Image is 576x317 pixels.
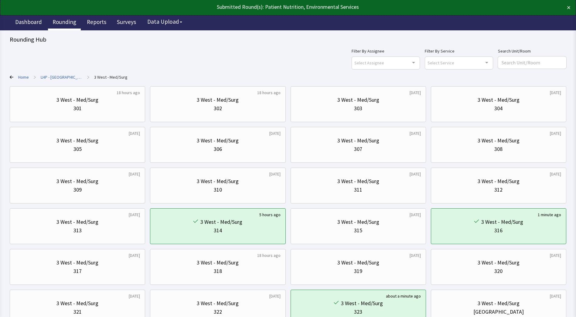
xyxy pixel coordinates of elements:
[197,177,239,186] div: 3 West - Med/Surg
[56,299,98,308] div: 3 West - Med/Surg
[197,136,239,145] div: 3 West - Med/Surg
[214,145,222,153] div: 306
[269,130,281,136] div: [DATE]
[354,186,362,194] div: 311
[56,136,98,145] div: 3 West - Med/Surg
[269,171,281,177] div: [DATE]
[550,293,561,299] div: [DATE]
[337,218,379,226] div: 3 West - Med/Surg
[73,186,82,194] div: 309
[82,15,111,30] a: Reports
[41,74,82,80] a: LHP - Pascack Valley
[73,267,82,275] div: 317
[257,252,281,258] div: 18 hours ago
[550,252,561,258] div: [DATE]
[410,90,421,96] div: [DATE]
[494,226,503,235] div: 316
[112,15,141,30] a: Surveys
[197,258,239,267] div: 3 West - Med/Surg
[337,258,379,267] div: 3 West - Med/Surg
[129,212,140,218] div: [DATE]
[354,59,384,66] span: Select Assignee
[478,136,520,145] div: 3 West - Med/Surg
[18,74,29,80] a: Home
[73,226,82,235] div: 313
[214,226,222,235] div: 314
[538,212,561,218] div: 1 minute ago
[257,90,281,96] div: 18 hours ago
[117,90,140,96] div: 18 hours ago
[129,252,140,258] div: [DATE]
[354,226,362,235] div: 315
[354,104,362,113] div: 303
[10,35,566,44] div: Rounding Hub
[550,90,561,96] div: [DATE]
[567,3,571,12] button: ×
[425,47,493,55] label: Filter By Service
[144,16,186,27] button: Data Upload
[478,258,520,267] div: 3 West - Med/Surg
[337,177,379,186] div: 3 West - Med/Surg
[11,15,46,30] a: Dashboard
[494,145,503,153] div: 308
[473,308,524,316] div: [GEOGRAPHIC_DATA]
[56,96,98,104] div: 3 West - Med/Surg
[214,308,222,316] div: 322
[259,212,281,218] div: 5 hours ago
[269,293,281,299] div: [DATE]
[94,74,128,80] a: 3 West - Med/Surg
[354,308,362,316] div: 323
[494,186,503,194] div: 312
[129,130,140,136] div: [DATE]
[129,171,140,177] div: [DATE]
[478,177,520,186] div: 3 West - Med/Surg
[410,171,421,177] div: [DATE]
[410,212,421,218] div: [DATE]
[550,171,561,177] div: [DATE]
[56,218,98,226] div: 3 West - Med/Surg
[494,104,503,113] div: 304
[341,299,383,308] div: 3 West - Med/Surg
[478,299,520,308] div: 3 West - Med/Surg
[498,47,566,55] label: Search Unit/Room
[498,56,566,69] input: Search Unit/Room
[481,218,523,226] div: 3 West - Med/Surg
[352,47,420,55] label: Filter By Assignee
[354,267,362,275] div: 319
[550,130,561,136] div: [DATE]
[129,293,140,299] div: [DATE]
[214,267,222,275] div: 318
[5,3,514,11] div: Submitted Round(s): Patient Nutrition, Environmental Services
[34,71,36,83] span: >
[410,130,421,136] div: [DATE]
[73,145,82,153] div: 305
[197,299,239,308] div: 3 West - Med/Surg
[354,145,362,153] div: 307
[56,258,98,267] div: 3 West - Med/Surg
[410,252,421,258] div: [DATE]
[214,186,222,194] div: 310
[197,96,239,104] div: 3 West - Med/Surg
[428,59,454,66] span: Select Service
[337,96,379,104] div: 3 West - Med/Surg
[214,104,222,113] div: 302
[56,177,98,186] div: 3 West - Med/Surg
[478,96,520,104] div: 3 West - Med/Surg
[87,71,89,83] span: >
[73,104,82,113] div: 301
[200,218,242,226] div: 3 West - Med/Surg
[48,15,81,30] a: Rounding
[494,267,503,275] div: 320
[73,308,82,316] div: 321
[386,293,421,299] div: about a minute ago
[337,136,379,145] div: 3 West - Med/Surg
